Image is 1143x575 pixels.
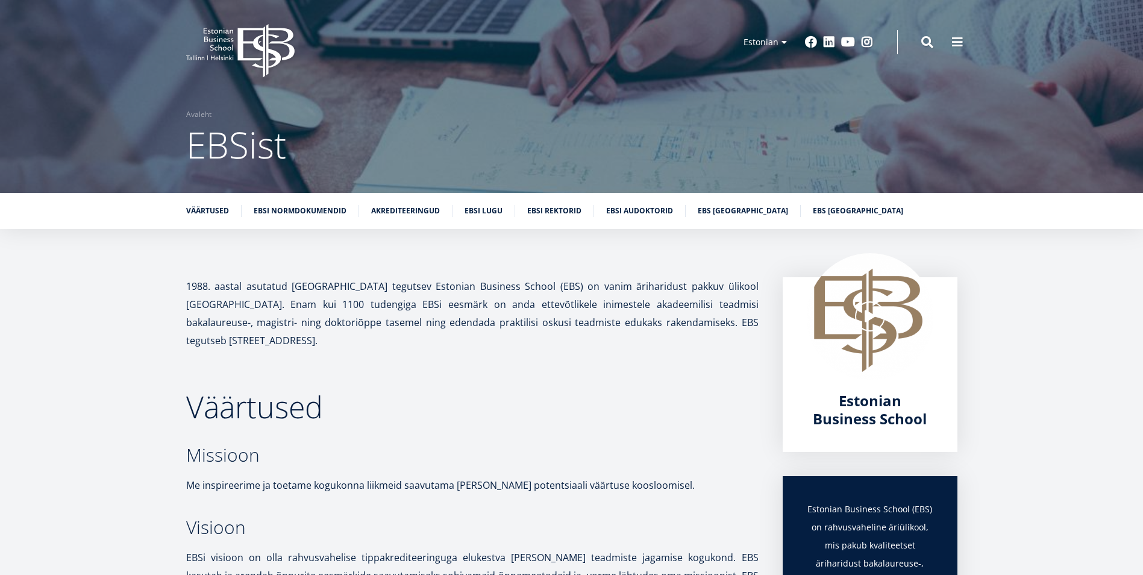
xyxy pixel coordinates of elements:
[371,205,440,217] a: Akrediteeringud
[527,205,581,217] a: EBSi rektorid
[465,205,503,217] a: EBSi lugu
[254,205,346,217] a: EBSi normdokumendid
[805,36,817,48] a: Facebook
[186,205,229,217] a: Väärtused
[186,476,759,494] p: Me inspireerime ja toetame kogukonna liikmeid saavutama [PERSON_NAME] potentsiaali väärtuse koosl...
[861,36,873,48] a: Instagram
[186,120,286,169] span: EBSist
[813,391,927,429] span: Estonian Business School
[807,392,933,428] a: Estonian Business School
[606,205,673,217] a: EBSi audoktorid
[186,108,211,121] a: Avaleht
[698,205,788,217] a: EBS [GEOGRAPHIC_DATA]
[841,36,855,48] a: Youtube
[813,205,903,217] a: EBS [GEOGRAPHIC_DATA]
[186,518,759,536] h3: Visioon
[186,277,759,350] p: 1988. aastal asutatud [GEOGRAPHIC_DATA] tegutsev Estonian Business School (EBS) on vanim äriharid...
[186,446,759,464] h3: Missioon
[186,392,759,422] h2: Väärtused
[823,36,835,48] a: Linkedin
